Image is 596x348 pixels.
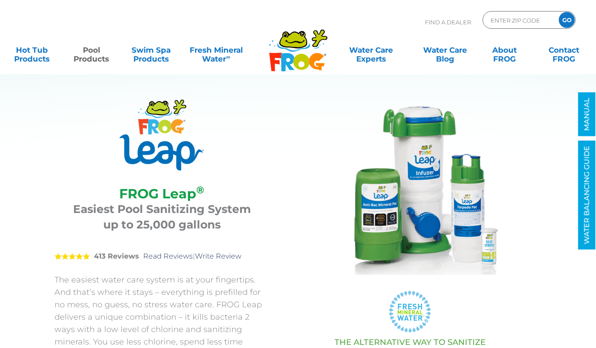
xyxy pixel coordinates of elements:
[334,41,409,59] a: Water CareExperts
[226,54,230,60] sup: ∞
[120,100,204,170] img: Product Logo
[425,11,471,33] p: Find A Dealer
[94,252,139,260] strong: 413 Reviews
[422,41,468,59] a: Water CareBlog
[55,239,269,274] div: |
[195,252,242,260] a: Write Review
[143,252,193,260] a: Read Reviews
[55,253,90,260] span: 5
[481,41,527,59] a: AboutFROG
[187,41,245,59] a: Fresh MineralWater∞
[578,141,596,250] a: WATER BALANCING GUIDE
[66,186,258,201] h2: FROG Leap
[559,12,575,28] input: GO
[9,41,55,59] a: Hot TubProducts
[196,184,204,196] sup: ®
[292,338,529,347] h3: THE ALTERNATIVE WAY TO SANITIZE
[264,18,332,72] img: Frog Products Logo
[128,41,174,59] a: Swim SpaProducts
[68,41,114,59] a: PoolProducts
[66,201,258,232] h3: Easiest Pool Sanitizing System up to 25,000 gallons
[578,93,596,136] a: MANUAL
[541,41,587,59] a: ContactFROG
